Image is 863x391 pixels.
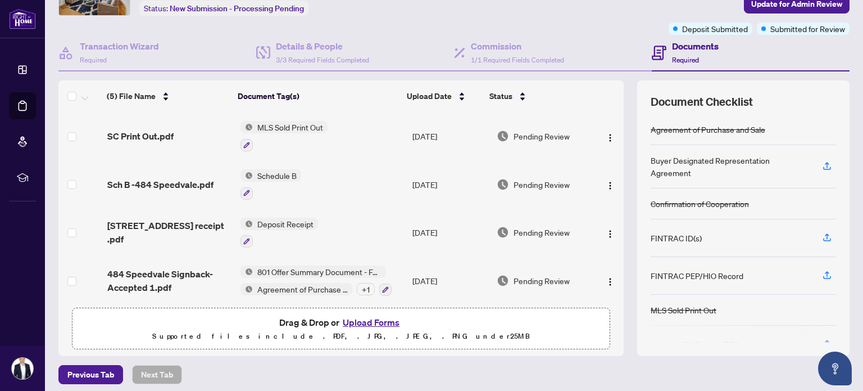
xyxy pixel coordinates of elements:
button: Logo [601,272,619,290]
span: 3/3 Required Fields Completed [276,56,369,64]
td: [DATE] [408,160,492,209]
button: Status Icon801 Offer Summary Document - For use with Agreement of Purchase and SaleStatus IconAgr... [240,266,392,296]
span: Pending Review [514,275,570,287]
img: Status Icon [240,121,253,133]
button: Logo [601,176,619,194]
span: MLS Sold Print Out [253,121,328,133]
button: Upload Forms [339,315,403,330]
h4: Commission [471,39,564,53]
span: Submitted for Review [770,23,845,35]
td: [DATE] [408,257,492,305]
div: Agreement of Purchase and Sale [651,123,765,136]
div: FINTRAC PEP/HIO Record [651,269,743,282]
button: Status IconSchedule B [240,169,301,200]
img: Document Status [497,130,509,142]
span: Pending Review [514,130,570,142]
span: 801 Offer Summary Document - For use with Agreement of Purchase and Sale [253,266,386,278]
span: Agreement of Purchase and Sale [253,283,352,295]
img: Document Status [497,275,509,287]
button: Status IconDeposit Receipt [240,218,318,248]
span: Deposit Submitted [682,23,748,35]
img: Logo [606,277,615,286]
span: (5) File Name [107,90,156,102]
button: Next Tab [132,365,182,384]
th: Document Tag(s) [233,80,402,112]
span: Status [489,90,512,102]
span: New Submission - Processing Pending [170,3,304,14]
div: Status: [139,1,308,16]
span: Required [672,56,699,64]
div: Buyer Designated Representation Agreement [651,154,809,179]
button: Logo [601,127,619,145]
span: Previous Tab [67,366,114,384]
span: Required [80,56,107,64]
img: Document Status [497,226,509,239]
span: [STREET_ADDRESS] receipt .pdf [107,219,231,246]
span: Upload Date [407,90,452,102]
span: Pending Review [514,226,570,239]
span: 1/1 Required Fields Completed [471,56,564,64]
img: logo [9,8,36,29]
p: Supported files include .PDF, .JPG, .JPEG, .PNG under 25 MB [79,330,603,343]
img: Profile Icon [12,358,33,379]
div: + 1 [357,283,375,295]
span: SC Print Out.pdf [107,129,174,143]
span: Pending Review [514,178,570,191]
button: Previous Tab [58,365,123,384]
h4: Details & People [276,39,369,53]
div: FINTRAC ID(s) [651,232,702,244]
img: Status Icon [240,218,253,230]
span: Document Checklist [651,94,753,110]
span: Deposit Receipt [253,218,318,230]
td: [DATE] [408,209,492,257]
img: Status Icon [240,283,253,295]
img: Logo [606,230,615,239]
h4: Documents [672,39,719,53]
th: (5) File Name [102,80,233,112]
span: Drag & Drop orUpload FormsSupported files include .PDF, .JPG, .JPEG, .PNG under25MB [72,308,610,350]
button: Status IconMLS Sold Print Out [240,121,328,151]
span: Drag & Drop or [279,315,403,330]
th: Upload Date [402,80,485,112]
img: Logo [606,181,615,190]
img: Document Status [497,178,509,191]
img: Status Icon [240,266,253,278]
th: Status [485,80,586,112]
h4: Transaction Wizard [80,39,159,53]
td: [DATE] [408,112,492,160]
span: 484 Speedvale Signback- Accepted 1.pdf [107,267,231,294]
button: Open asap [818,352,852,385]
div: MLS Sold Print Out [651,304,716,316]
div: Confirmation of Cooperation [651,197,749,210]
img: Status Icon [240,169,253,182]
img: Logo [606,133,615,142]
span: Schedule B [253,169,301,182]
button: Logo [601,223,619,241]
span: Sch B -484 Speedvale.pdf [107,178,214,191]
